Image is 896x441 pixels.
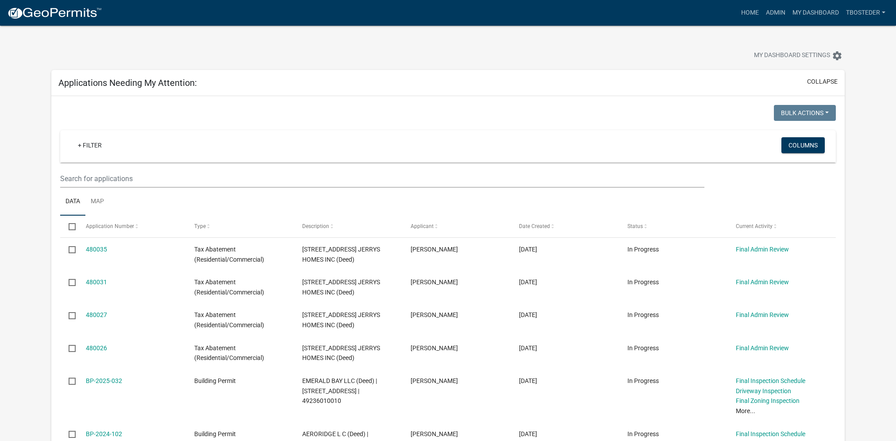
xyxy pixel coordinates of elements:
input: Search for applications [60,170,704,188]
span: Status [627,223,643,229]
datatable-header-cell: Date Created [511,216,619,237]
span: In Progress [627,430,659,437]
span: Building Permit [194,377,236,384]
span: 313 N 19TH ST JERRYS HOMES INC (Deed) [302,279,380,296]
h5: Applications Needing My Attention: [58,77,197,88]
span: Type [194,223,206,229]
a: My Dashboard [789,4,842,21]
datatable-header-cell: Current Activity [727,216,835,237]
a: More... [736,407,755,414]
span: 09/17/2025 [519,311,537,318]
span: adam [411,279,458,286]
a: 480026 [86,344,107,352]
a: Driveway Inspection [736,387,791,395]
a: 480031 [86,279,107,286]
span: Tax Abatement (Residential/Commercial) [194,246,264,263]
button: collapse [807,77,838,86]
a: Home [738,4,762,21]
a: Final Admin Review [736,344,789,352]
a: 480027 [86,311,107,318]
span: In Progress [627,279,659,286]
span: Tax Abatement (Residential/Commercial) [194,344,264,362]
a: 480035 [86,246,107,253]
span: My Dashboard Settings [754,50,830,61]
span: 01/14/2025 [519,377,537,384]
span: Description [302,223,329,229]
a: Final Inspection Schedule [736,377,805,384]
span: In Progress [627,311,659,318]
span: Tax Abatement (Residential/Commercial) [194,311,264,329]
datatable-header-cell: Type [185,216,294,237]
span: In Progress [627,377,659,384]
span: 09/17/2025 [519,246,537,253]
a: tbosteder [842,4,889,21]
span: Date Created [519,223,550,229]
span: Current Activity [736,223,773,229]
span: EMERALD BAY LLC (Deed) | 2103 N JEFFERSON WAY | 49236010010 [302,377,377,405]
button: My Dashboard Settingssettings [747,47,850,64]
a: Final Zoning Inspection [736,397,800,404]
a: BP-2025-032 [86,377,122,384]
a: Final Inspection Schedule [736,430,805,437]
datatable-header-cell: Application Number [77,216,186,237]
button: Bulk Actions [774,105,836,121]
span: adam [411,344,458,352]
span: Angie Steigerwald [411,377,458,384]
a: + Filter [71,137,109,153]
span: Tax Abatement (Residential/Commercial) [194,279,264,296]
span: adam [411,246,458,253]
a: Final Admin Review [736,279,789,286]
a: Final Admin Review [736,311,789,318]
datatable-header-cell: Status [619,216,727,237]
span: adam [411,311,458,318]
span: 311 N 19TH ST JERRYS HOMES INC (Deed) [302,311,380,329]
span: Building Permit [194,430,236,437]
span: In Progress [627,344,659,352]
span: 09/17/2025 [519,279,537,286]
a: BP-2024-102 [86,430,122,437]
a: Map [85,188,109,216]
datatable-header-cell: Description [294,216,402,237]
button: Columns [781,137,825,153]
span: 307 N 19TH ST JERRYS HOMES INC (Deed) [302,344,380,362]
span: Applicant [411,223,434,229]
a: Data [60,188,85,216]
a: Final Admin Review [736,246,789,253]
span: 305 N 19TH ST JERRYS HOMES INC (Deed) [302,246,380,263]
i: settings [832,50,842,61]
datatable-header-cell: Select [60,216,77,237]
span: 07/31/2024 [519,430,537,437]
span: tyler [411,430,458,437]
span: In Progress [627,246,659,253]
span: Application Number [86,223,134,229]
a: Admin [762,4,789,21]
datatable-header-cell: Applicant [402,216,511,237]
span: 09/17/2025 [519,344,537,352]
